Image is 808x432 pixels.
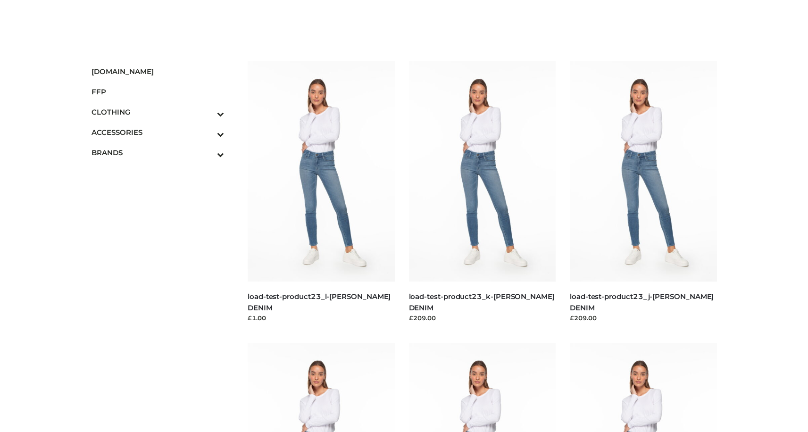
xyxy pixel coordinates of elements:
[92,142,225,163] a: BRANDSToggle Submenu
[409,313,556,323] div: £209.00
[191,142,224,163] button: Toggle Submenu
[409,292,555,312] a: load-test-product23_k-[PERSON_NAME] DENIM
[570,292,714,312] a: load-test-product23_j-[PERSON_NAME] DENIM
[248,292,391,312] a: load-test-product23_l-[PERSON_NAME] DENIM
[92,127,225,138] span: ACCESSORIES
[248,61,395,282] img: load-test-product23_l-PARKER SMITH DENIM
[92,102,225,122] a: CLOTHINGToggle Submenu
[92,122,225,142] a: ACCESSORIESToggle Submenu
[570,61,717,282] img: load-test-product23_j-PARKER SMITH DENIM
[570,313,717,323] div: £209.00
[248,313,395,323] div: £1.00
[191,102,224,122] button: Toggle Submenu
[92,82,225,102] a: FFP
[409,61,556,282] img: load-test-product23_k-PARKER SMITH DENIM
[92,107,225,117] span: CLOTHING
[92,66,225,77] span: [DOMAIN_NAME]
[92,147,225,158] span: BRANDS
[92,61,225,82] a: [DOMAIN_NAME]
[92,86,225,97] span: FFP
[191,122,224,142] button: Toggle Submenu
